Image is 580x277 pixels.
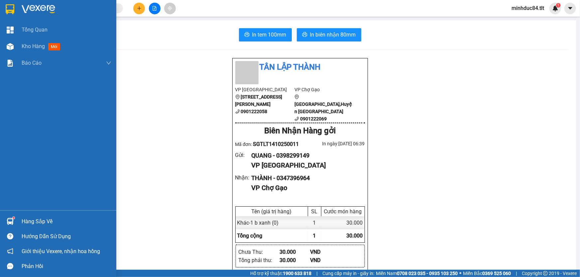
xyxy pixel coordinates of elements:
[310,256,341,264] div: VND
[244,32,250,38] span: printer
[22,43,45,49] span: Kho hàng
[22,261,111,271] div: Phản hồi
[235,94,283,107] b: [STREET_ADDRESS][PERSON_NAME]
[235,95,240,99] span: environment
[280,248,310,256] div: 30.000
[347,233,363,239] span: 30.000
[235,125,365,137] div: Biên Nhận Hàng gởi
[323,208,363,215] div: Cước món hàng
[149,3,161,14] button: file-add
[250,270,311,277] span: Hỗ trợ kỹ thuật:
[239,248,280,256] div: Chưa Thu :
[310,31,356,39] span: In biên nhận 80mm
[235,140,300,148] div: Mã đơn:
[302,32,307,38] span: printer
[459,272,461,275] span: ⚪️
[300,140,365,147] div: In ngày: [DATE] 06:39
[235,173,252,182] div: Nhận :
[251,151,359,160] div: QUANG - 0398299149
[164,3,176,14] button: aim
[31,32,121,43] text: SGTLT1410250011
[567,5,573,11] span: caret-down
[237,220,279,226] span: Khác - 1 b xanh (0)
[297,28,361,41] button: printerIn biên nhận 80mm
[241,109,268,114] b: 0901222058
[48,43,60,50] span: mới
[237,233,263,239] span: Tổng cộng
[106,60,111,66] span: down
[239,256,280,264] div: Tổng phải thu :
[308,216,321,229] div: 1
[235,86,295,93] li: VP [GEOGRAPHIC_DATA]
[294,102,352,114] b: [GEOGRAPHIC_DATA],Huyện [GEOGRAPHIC_DATA]
[237,208,306,215] div: Tên (giá trị hàng)
[7,263,13,269] span: message
[4,47,148,65] div: [GEOGRAPHIC_DATA]
[552,5,558,11] img: icon-new-feature
[22,26,48,34] span: Tổng Quan
[316,270,317,277] span: |
[253,141,299,147] span: SGTLT1410250011
[137,6,142,11] span: plus
[300,116,327,121] b: 0901222069
[22,59,42,67] span: Báo cáo
[322,270,374,277] span: Cung cấp máy in - giấy in:
[239,28,292,41] button: printerIn tem 100mm
[557,3,559,8] span: 1
[376,270,458,277] span: Miền Nam
[7,27,14,34] img: dashboard-icon
[310,248,341,256] div: VND
[7,218,14,225] img: warehouse-icon
[7,233,13,240] span: question-circle
[152,6,157,11] span: file-add
[235,61,365,74] li: Tân Lập Thành
[7,43,14,50] img: warehouse-icon
[133,3,145,14] button: plus
[251,160,359,171] div: VP [GEOGRAPHIC_DATA]
[543,271,548,276] span: copyright
[294,86,354,93] li: VP Chợ Gạo
[564,3,576,14] button: caret-down
[22,217,111,227] div: Hàng sắp về
[482,271,511,276] strong: 0369 525 060
[310,208,319,215] div: SL
[22,232,111,242] div: Hướng dẫn sử dụng
[556,3,561,8] sup: 1
[294,116,299,121] span: phone
[283,271,311,276] strong: 1900 633 818
[235,109,240,114] span: phone
[7,248,13,254] span: notification
[168,6,172,11] span: aim
[7,60,14,67] img: solution-icon
[321,216,365,229] div: 30.000
[463,270,511,277] span: Miền Bắc
[235,151,252,159] div: Gửi :
[13,217,15,219] sup: 1
[294,95,299,99] span: environment
[251,173,359,183] div: THÀNH - 0347396964
[506,4,549,12] span: minhduc84.tlt
[6,4,14,14] img: logo-vxr
[516,270,517,277] span: |
[397,271,458,276] strong: 0708 023 035 - 0935 103 250
[22,247,100,255] span: Giới thiệu Vexere, nhận hoa hồng
[252,31,287,39] span: In tem 100mm
[313,233,316,239] span: 1
[280,256,310,264] div: 30.000
[251,183,359,193] div: VP Chợ Gạo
